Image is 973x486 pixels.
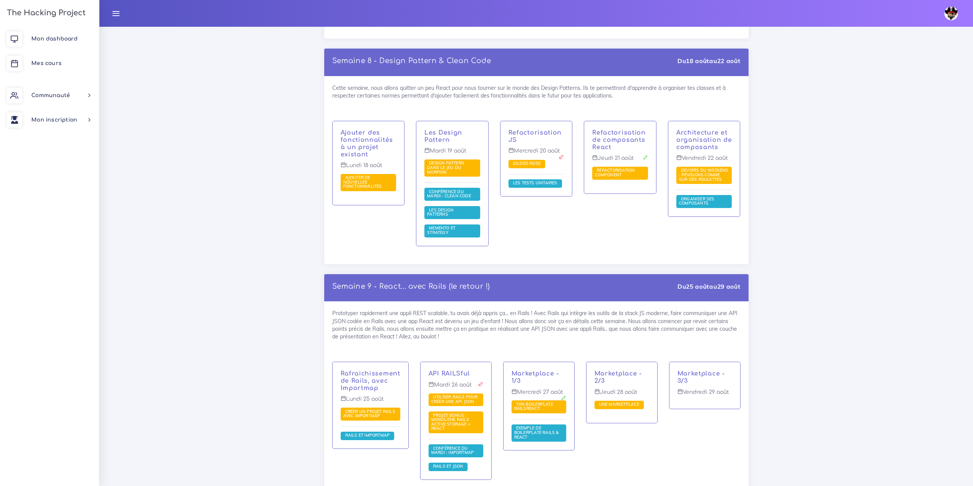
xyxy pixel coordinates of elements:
[431,445,476,455] a: Conférence du mardi : Importmap
[514,426,559,440] a: Exemple de Boilerplate Rails & React
[686,283,709,290] strong: 25 août
[514,402,553,412] a: Ton boilerplate RailsReact
[431,463,465,469] span: Rails et JSON
[511,180,559,185] span: Les tests unitaires
[427,189,473,199] a: Conférence du mardi : clean code
[511,180,559,186] a: Les tests unitaires
[677,389,732,401] p: Vendredi 29 août
[429,370,470,377] a: API RAILSful
[31,93,70,98] span: Communauté
[427,207,453,217] a: Les design patterns
[431,395,478,405] a: Utiliser Rails pour créer une API JSON
[431,413,470,431] span: Projet Bonus : Monolithe Rails Active Storage + React
[424,148,480,160] p: Mardi 19 août
[717,283,741,290] strong: 29 août
[5,9,86,17] h3: The Hacking Project
[343,409,395,419] a: Créer un projet Rails avec Importmap
[686,57,709,65] strong: 18 août
[427,226,455,236] a: Memento et Strategy
[595,168,635,178] a: Refactorisation Component
[679,167,729,182] span: Devoirs du weekend : révisions comme sur des roulettes
[424,129,462,143] a: Les Design Pattern
[341,396,400,408] p: Lundi 25 août
[343,432,392,438] span: Rails et Importmap
[427,161,464,175] a: Design Pattern dans le jeu du Morpion
[679,197,715,206] a: Organiser ses composants
[677,370,725,384] a: Marketplace - 3/3
[341,129,393,158] a: Ajouter des fonctionnalités à un projet existant
[512,389,566,401] p: Mercredi 27 août
[343,175,384,189] a: Ajouter de nouvelles fonctionnalités
[508,148,564,160] p: Mercredi 20 août
[431,464,465,469] a: Rails et JSON
[508,129,562,143] a: Refactorisation JS
[944,7,958,20] img: avatar
[592,129,646,151] a: Refactorisation de composants React
[341,370,400,392] a: Rafraichissement de Rails, avec Importmap
[677,57,741,65] div: Du au
[595,389,649,401] p: Jeudi 28 août
[31,117,77,123] span: Mon inscription
[511,161,543,166] a: Gilded Rose
[595,167,635,177] span: Refactorisation Component
[717,57,741,65] strong: 22 août
[332,57,491,65] a: Semaine 8 - Design Pattern & Clean Code
[512,370,559,384] a: Marketplace - 1/3
[429,382,483,394] p: Mardi 26 août
[341,162,396,174] p: Lundi 18 août
[343,433,392,438] a: Rails et Importmap
[31,60,62,66] span: Mes cours
[595,370,642,384] a: Marketplace - 2/3
[514,401,553,411] span: Ton boilerplate RailsReact
[592,155,648,167] p: Jeudi 21 août
[427,160,464,174] span: Design Pattern dans le jeu du Morpion
[332,283,491,290] a: Semaine 9 - React... avec Rails (le retour !)
[597,402,641,407] a: Une marketplace
[597,401,641,407] span: Une marketplace
[679,168,729,182] a: Devoirs du weekend : révisions comme sur des roulettes
[676,155,732,167] p: Vendredi 22 août
[324,76,749,264] div: Cette semaine, nous allons quitter un peu React pour nous tourner sur le monde des Design Pattern...
[676,129,732,151] a: Architecture et organisation de composants
[31,36,78,42] span: Mon dashboard
[514,425,559,439] span: Exemple de Boilerplate Rails & React
[677,282,741,291] div: Du au
[431,413,470,432] a: Projet Bonus : Monolithe Rails Active Storage + React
